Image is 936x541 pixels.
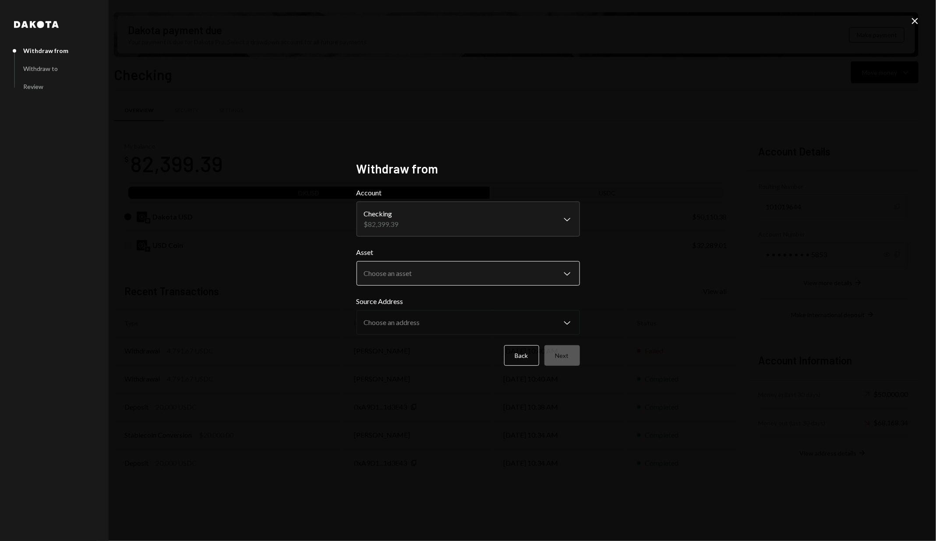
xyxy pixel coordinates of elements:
label: Account [357,187,580,198]
div: Withdraw to [23,65,58,72]
label: Asset [357,247,580,258]
button: Asset [357,261,580,286]
button: Source Address [357,310,580,335]
h2: Withdraw from [357,160,580,177]
button: Account [357,202,580,237]
div: Withdraw from [23,47,68,54]
button: Back [504,345,539,366]
div: Review [23,83,43,90]
label: Source Address [357,296,580,307]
